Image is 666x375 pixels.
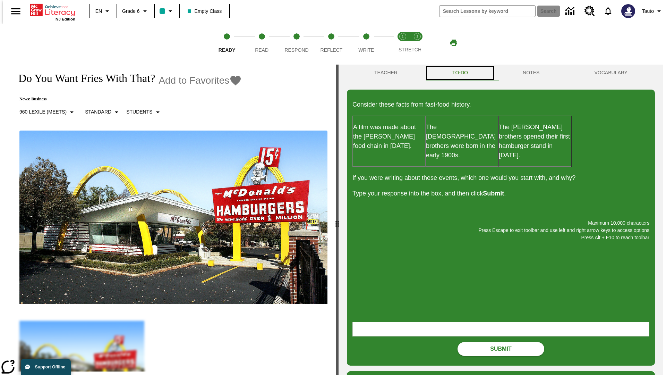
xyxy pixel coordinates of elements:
[425,65,495,81] button: TO-DO
[19,108,67,116] p: 960 Lexile (Meets)
[599,2,617,20] a: Notifications
[339,65,663,375] div: activity
[241,24,282,62] button: Read step 2 of 5
[346,24,386,62] button: Write step 5 of 5
[82,106,123,118] button: Scaffolds, Standard
[499,123,571,160] p: The [PERSON_NAME] brothers opened their first hamburger stand in [DATE].
[157,5,177,17] button: Class color is teal. Change class color
[639,5,666,17] button: Profile/Settings
[119,5,152,17] button: Grade: Grade 6, Select a grade
[321,47,343,53] span: Reflect
[17,106,79,118] button: Select Lexile, 960 Lexile (Meets)
[276,24,317,62] button: Respond step 3 of 5
[21,359,71,375] button: Support Offline
[399,47,421,52] span: STRETCH
[458,342,544,356] button: Submit
[561,2,580,21] a: Data Center
[642,8,654,15] span: Tauto
[188,8,222,15] span: Empty Class
[483,190,504,197] strong: Submit
[85,108,111,116] p: Standard
[352,219,649,227] p: Maximum 10,000 characters
[336,65,339,375] div: Press Enter or Spacebar and then press right and left arrow keys to move the slider
[443,36,465,49] button: Print
[439,6,535,17] input: search field
[126,108,152,116] p: Students
[159,74,242,86] button: Add to Favorites - Do You Want Fries With That?
[92,5,114,17] button: Language: EN, Select a language
[567,65,655,81] button: VOCABULARY
[352,227,649,234] p: Press Escape to exit toolbar and use left and right arrow keys to access options
[358,47,374,53] span: Write
[426,123,498,160] p: The [DEMOGRAPHIC_DATA] brothers were born in the early 1900s.
[352,100,649,109] p: Consider these facts from fast-food history.
[30,2,75,21] div: Home
[3,65,336,372] div: reading
[3,6,101,12] body: Maximum 10,000 characters Press Escape to exit toolbar and use left and right arrow keys to acces...
[19,131,327,304] img: One of the first McDonald's stores, with the iconic red sign and golden arches.
[35,365,65,369] span: Support Offline
[352,234,649,241] p: Press Alt + F10 to reach toolbar
[352,189,649,198] p: Type your response into the box, and then click .
[617,2,639,20] button: Select a new avatar
[255,47,268,53] span: Read
[402,35,403,38] text: 1
[219,47,236,53] span: Ready
[580,2,599,20] a: Resource Center, Will open in new tab
[95,8,102,15] span: EN
[352,173,649,183] p: If you were writing about these events, which one would you start with, and why?
[416,35,418,38] text: 2
[159,75,229,86] span: Add to Favorites
[311,24,351,62] button: Reflect step 4 of 5
[55,17,75,21] span: NJ Edition
[123,106,164,118] button: Select Student
[207,24,247,62] button: Ready step 1 of 5
[122,8,140,15] span: Grade 6
[407,24,427,62] button: Stretch Respond step 2 of 2
[6,1,26,22] button: Open side menu
[353,123,425,151] p: A film was made about the [PERSON_NAME] food chain in [DATE].
[347,65,655,81] div: Instructional Panel Tabs
[621,4,635,18] img: Avatar
[11,72,155,85] h1: Do You Want Fries With That?
[393,24,413,62] button: Stretch Read step 1 of 2
[347,65,425,81] button: Teacher
[495,65,567,81] button: NOTES
[11,97,242,102] p: News: Business
[284,47,308,53] span: Respond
